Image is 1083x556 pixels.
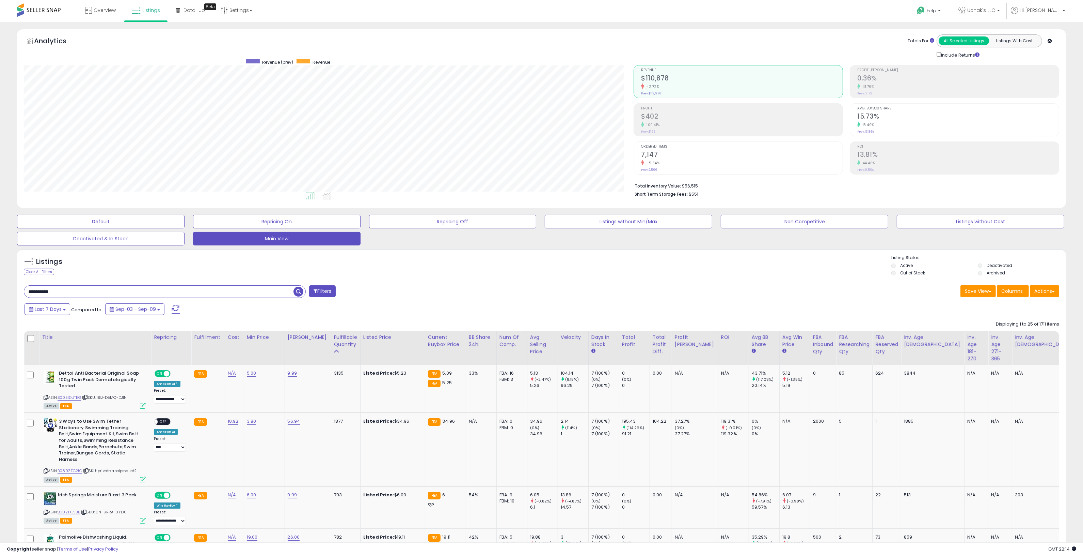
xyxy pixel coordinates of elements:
[675,431,718,437] div: 37.27%
[1015,534,1081,540] div: N/A
[158,419,169,425] span: OFF
[535,541,552,546] small: (-0.95%)
[154,388,186,404] div: Preset:
[756,377,774,382] small: (117.03%)
[904,334,961,348] div: Inv. Age [DEMOGRAPHIC_DATA]
[247,370,256,377] a: 5.00
[428,334,463,348] div: Current Buybox Price
[860,122,874,127] small: 13.49%
[591,498,601,504] small: (0%)
[363,370,394,376] b: Listed Price:
[363,492,420,498] div: $6.00
[561,431,588,437] div: 1
[860,161,875,166] small: 44.46%
[721,431,749,437] div: 119.32%
[939,36,989,45] button: All Selected Listings
[644,161,659,166] small: -5.54%
[991,370,1007,376] div: N/A
[428,380,441,387] small: FBA
[622,492,650,498] div: 0
[247,492,256,498] a: 6.00
[59,418,142,464] b: 3 Ways to Use Swim Tether Stationary Swimming Training Belt,Swim Equipment Kit,Swim Belt for Adul...
[960,285,996,297] button: Save View
[857,107,1059,110] span: Avg. Buybox Share
[911,1,947,22] a: Help
[193,215,361,228] button: Repricing On
[535,498,552,504] small: (-0.82%)
[641,74,843,84] h2: $110,878
[591,348,595,354] small: Days In Stock.
[142,7,160,14] span: Listings
[247,534,258,541] a: 19.00
[756,541,773,546] small: (10.28%)
[987,262,1012,268] label: Deactivated
[561,382,588,389] div: 96.29
[363,334,422,341] div: Listed Price
[752,370,779,376] div: 43.71%
[565,377,579,382] small: (8.15%)
[194,492,207,499] small: FBA
[857,74,1059,84] h2: 0.36%
[170,535,180,540] span: OFF
[782,382,810,389] div: 5.19
[565,541,582,546] small: (75.44%)
[561,504,588,510] div: 14.57
[428,492,441,499] small: FBA
[82,395,127,400] span: | SKU: 1BIJ-D5MQ-DJIN
[1030,285,1059,297] button: Actions
[363,534,420,540] div: $19.11
[363,418,420,424] div: $34.96
[499,376,522,382] div: FBM: 3
[675,334,715,348] div: Profit [PERSON_NAME]
[813,534,831,540] div: 500
[904,492,959,498] div: 513
[675,534,713,540] div: N/A
[653,492,667,498] div: 0.00
[653,370,667,376] div: 0.00
[334,370,355,376] div: 3135
[1015,418,1081,424] div: N/A
[115,306,156,313] span: Sep-03 - Sep-09
[721,534,744,540] div: N/A
[1020,7,1061,14] span: Hi [PERSON_NAME]
[363,492,394,498] b: Listed Price:
[499,334,524,348] div: Num of Comp.
[42,334,148,341] div: Title
[839,370,867,376] div: 85
[499,492,522,498] div: FBA: 9
[565,425,577,431] small: (114%)
[675,418,718,424] div: 37.27%
[839,492,867,498] div: 1
[34,36,80,47] h5: Analytics
[499,425,522,431] div: FBM: 0
[752,504,779,510] div: 59.57%
[875,418,896,424] div: 1
[7,546,32,552] strong: Copyright
[591,334,616,348] div: Days In Stock
[1048,546,1076,552] span: 2025-09-17 22:14 GMT
[917,6,925,15] i: Get Help
[561,418,588,424] div: 2.14
[58,546,87,552] a: Terms of Use
[369,215,537,228] button: Repricing Off
[469,492,491,498] div: 54%
[591,541,601,546] small: (0%)
[782,334,807,348] div: Avg Win Price
[155,371,164,377] span: ON
[561,534,588,540] div: 3
[875,370,896,376] div: 624
[644,122,660,127] small: 109.41%
[105,303,164,315] button: Sep-03 - Sep-09
[44,370,57,384] img: 519i3AAEWBL._SL40_.jpg
[622,431,650,437] div: 91.21
[334,492,355,498] div: 793
[787,377,802,382] small: (-1.35%)
[44,403,59,409] span: All listings currently available for purchase on Amazon
[535,377,551,382] small: (-2.47%)
[228,370,236,377] a: N/A
[591,377,601,382] small: (0%)
[194,534,207,542] small: FBA
[991,418,1007,424] div: N/A
[228,334,241,341] div: Cost
[530,534,558,540] div: 19.88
